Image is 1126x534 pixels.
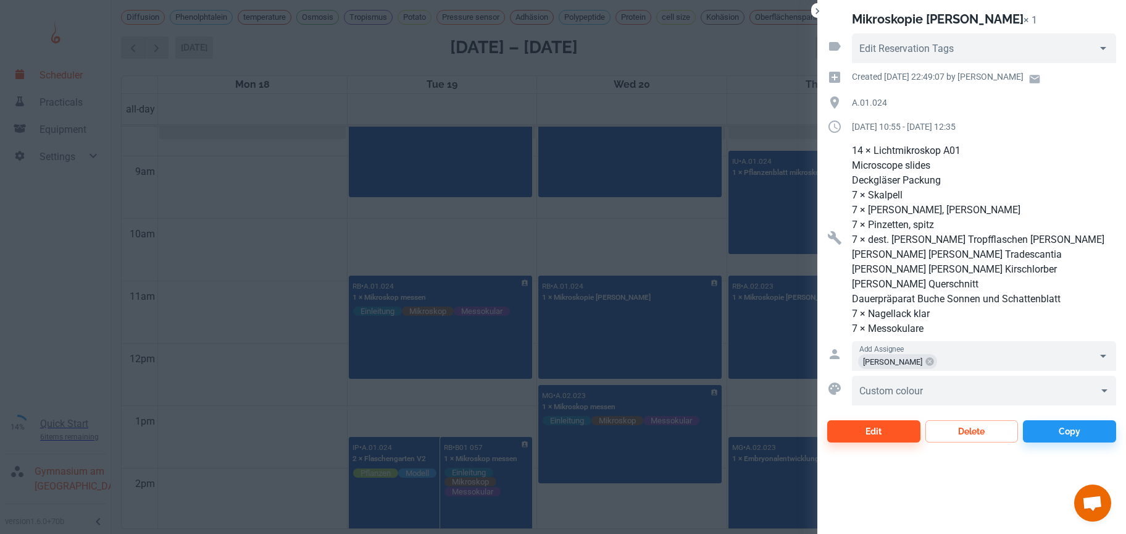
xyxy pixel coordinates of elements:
div: [PERSON_NAME] [858,354,937,369]
p: Created [DATE] 22:49:07 by [PERSON_NAME] [852,70,1024,83]
p: × 1 [1024,14,1037,26]
button: Open [1095,40,1112,57]
svg: Location [827,95,842,110]
button: Copy [1023,420,1116,443]
svg: Creation time [827,70,842,85]
p: [PERSON_NAME] [PERSON_NAME] Tradescantia [852,247,1116,262]
button: Close [811,5,824,17]
p: A.01.024 [852,96,1116,109]
span: [PERSON_NAME] [858,355,927,369]
p: Deckgläser Packung [852,173,1116,188]
button: Edit [827,420,920,443]
p: [PERSON_NAME] [PERSON_NAME] Kirschlorber [852,262,1116,277]
svg: Resources [827,231,842,245]
p: Microscope slides [852,158,1116,173]
p: [PERSON_NAME] Querschnitt [852,277,1116,292]
svg: Reservation tags [827,39,842,54]
p: 7 × Messokulare [852,321,1116,336]
label: Add Assignee [859,344,904,354]
p: 7 × Pinzetten, spitz [852,218,1116,232]
svg: Duration [827,119,842,134]
p: 14 × Lichtmikroskop A01 [852,143,1116,158]
button: Open [1095,347,1112,365]
p: 7 × Nagellack klar [852,307,1116,321]
svg: Custom colour [827,381,842,396]
svg: Assigned to [827,347,842,362]
p: 7 × dest. [PERSON_NAME] Tropfflaschen [PERSON_NAME] [852,232,1116,247]
p: 7 × [PERSON_NAME], [PERSON_NAME] [852,203,1116,218]
h2: Mikroskopie [PERSON_NAME] [852,12,1024,27]
p: 7 × Skalpell [852,188,1116,203]
a: Email user [1024,68,1046,90]
div: ​ [852,376,1116,405]
p: [DATE] 10:55 - [DATE] 12:35 [852,120,1116,133]
a: Chat öffnen [1074,485,1111,522]
p: Dauerpräparat Buche Sonnen und Schattenblatt [852,292,1116,307]
button: Delete [925,420,1019,443]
